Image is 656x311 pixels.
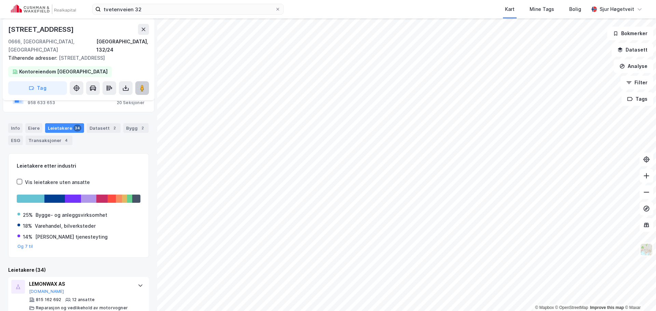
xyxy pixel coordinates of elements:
button: Og 7 til [17,244,33,249]
div: 25% [23,211,33,219]
div: Datasett [87,123,121,133]
a: OpenStreetMap [555,305,588,310]
div: [PERSON_NAME] tjenesteyting [35,233,108,241]
div: 18% [23,222,32,230]
div: Leietakere (34) [8,266,149,274]
div: Kontrollprogram for chat [622,278,656,311]
div: 12 ansatte [72,297,95,302]
div: Vis leietakere uten ansatte [25,178,90,186]
div: Leietakere etter industri [17,162,140,170]
button: Analyse [614,59,653,73]
div: [STREET_ADDRESS] [8,24,75,35]
div: Varehandel, bilverksteder [35,222,96,230]
div: Info [8,123,23,133]
div: 4 [63,137,70,144]
a: Mapbox [535,305,554,310]
button: Datasett [612,43,653,57]
span: Tilhørende adresser: [8,55,59,61]
img: Z [640,243,653,256]
div: 14% [23,233,32,241]
div: Bygg [123,123,149,133]
div: [STREET_ADDRESS] [8,54,143,62]
button: Bokmerker [607,27,653,40]
img: cushman-wakefield-realkapital-logo.202ea83816669bd177139c58696a8fa1.svg [11,4,76,14]
div: Sjur Høgetveit [600,5,634,13]
div: LEMONWAX AS [29,280,131,288]
div: Reparasjon og vedlikehold av motorvogner [36,305,128,311]
a: Improve this map [590,305,624,310]
button: Filter [620,76,653,89]
button: Tag [8,81,67,95]
button: [DOMAIN_NAME] [29,289,64,294]
div: Kart [505,5,515,13]
div: Leietakere [45,123,84,133]
div: Transaksjoner [26,136,72,145]
div: Kontoreiendom [GEOGRAPHIC_DATA] [19,68,108,76]
div: 20 Seksjoner [117,100,145,105]
div: 34 [73,125,81,131]
div: 0666, [GEOGRAPHIC_DATA], [GEOGRAPHIC_DATA] [8,38,96,54]
div: 815 162 692 [36,297,61,302]
div: 2 [111,125,118,131]
div: [GEOGRAPHIC_DATA], 132/24 [96,38,149,54]
div: 958 633 653 [28,100,55,105]
div: Mine Tags [530,5,554,13]
div: Bolig [569,5,581,13]
div: 2 [139,125,146,131]
div: Eiere [25,123,42,133]
button: Tags [621,92,653,106]
input: Søk på adresse, matrikkel, gårdeiere, leietakere eller personer [101,4,275,14]
div: ESG [8,136,23,145]
div: Bygge- og anleggsvirksomhet [36,211,107,219]
iframe: Chat Widget [622,278,656,311]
